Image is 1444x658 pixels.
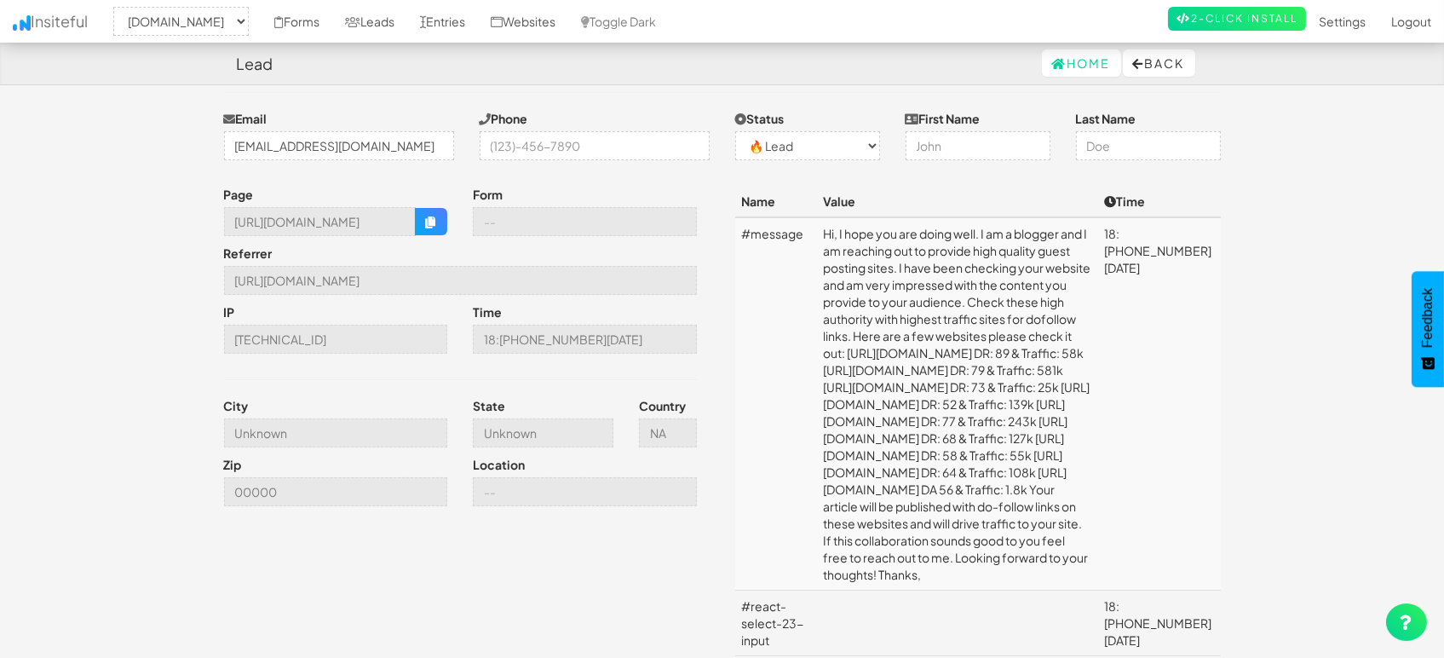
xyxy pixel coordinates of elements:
button: Back [1123,49,1195,77]
a: Home [1042,49,1121,77]
label: Form [473,186,503,203]
label: First Name [906,110,981,127]
input: -- [473,477,697,506]
img: icon.png [13,15,31,31]
td: Hi, I hope you are doing well. I am a blogger and I am reaching out to provide high quality guest... [816,217,1097,591]
label: Time [473,303,502,320]
input: -- [224,418,448,447]
span: Feedback [1420,288,1435,348]
input: -- [224,477,448,506]
input: -- [224,266,697,295]
h4: Lead [237,55,273,72]
input: -- [639,418,697,447]
label: Status [735,110,785,127]
input: Doe [1076,131,1221,160]
th: Time [1098,186,1221,217]
label: Last Name [1076,110,1136,127]
input: -- [473,418,613,447]
td: 18:[PHONE_NUMBER][DATE] [1098,591,1221,656]
label: Phone [480,110,528,127]
label: Referrer [224,245,273,262]
input: -- [224,325,448,354]
th: Name [735,186,817,217]
input: (123)-456-7890 [480,131,710,160]
input: -- [224,207,417,236]
td: #message [735,217,817,591]
label: Page [224,186,254,203]
th: Value [816,186,1097,217]
label: Location [473,456,525,473]
label: Country [639,397,686,414]
input: -- [473,325,697,354]
label: Email [224,110,268,127]
input: -- [473,207,697,236]
label: State [473,397,505,414]
button: Feedback - Show survey [1412,271,1444,387]
td: 18:[PHONE_NUMBER][DATE] [1098,217,1221,591]
input: j@doe.com [224,131,454,160]
label: City [224,397,249,414]
td: #react-select-23-input [735,591,817,656]
a: 2-Click Install [1168,7,1306,31]
input: John [906,131,1050,160]
label: IP [224,303,235,320]
label: Zip [224,456,242,473]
